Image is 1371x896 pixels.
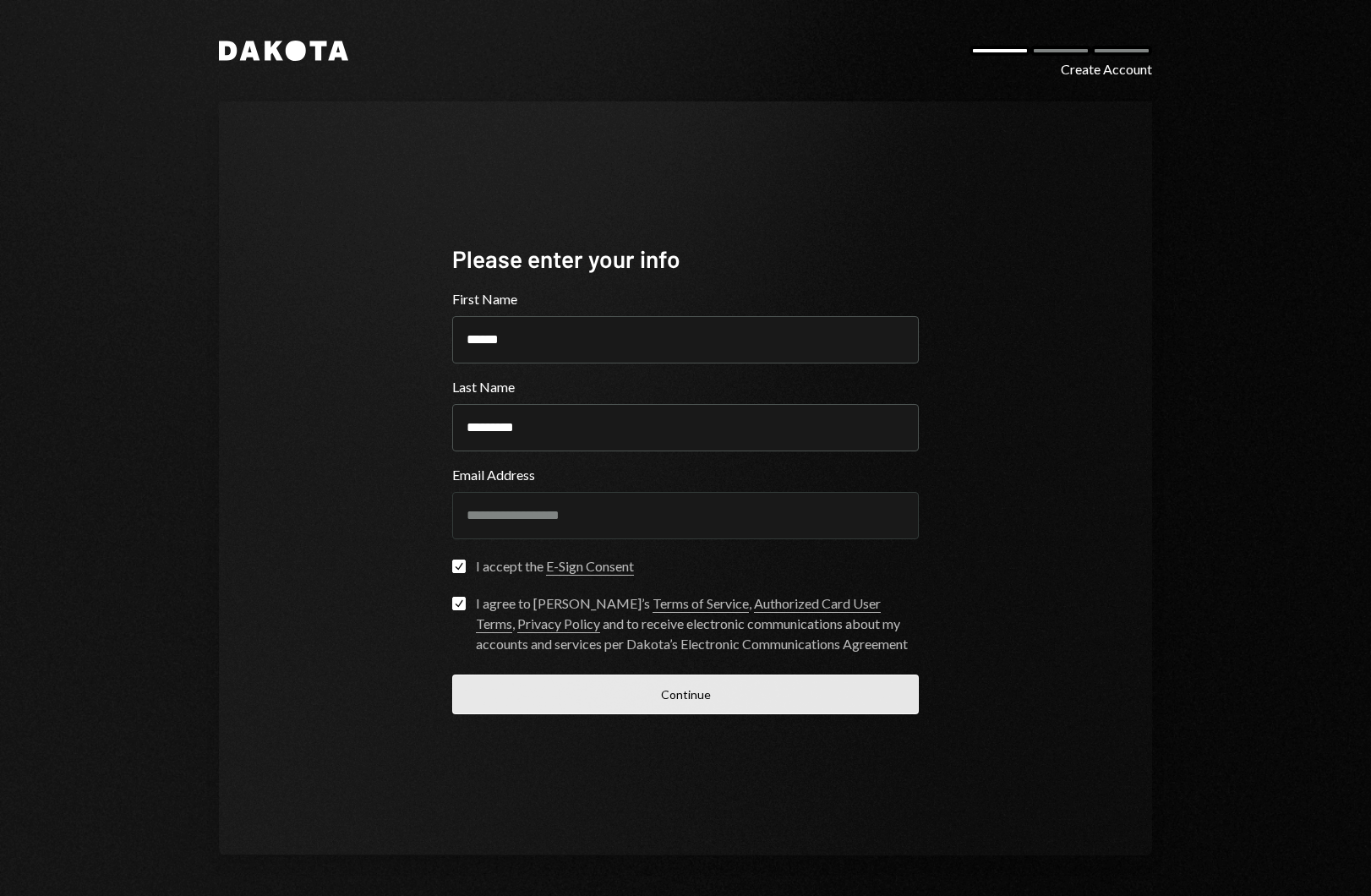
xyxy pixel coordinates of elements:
[476,556,634,576] div: I accept the
[476,593,919,654] div: I agree to [PERSON_NAME]’s , , and to receive electronic communications about my accounts and ser...
[452,675,919,714] button: Continue
[452,243,919,276] div: Please enter your info
[1061,59,1152,79] div: Create Account
[452,377,919,397] label: Last Name
[452,597,466,610] button: I agree to [PERSON_NAME]’s Terms of Service, Authorized Card User Terms, Privacy Policy and to re...
[452,560,466,573] button: I accept the E-Sign Consent
[517,615,600,633] a: Privacy Policy
[452,289,919,309] label: First Name
[476,595,881,633] a: Authorized Card User Terms
[653,595,749,613] a: Terms of Service
[546,558,634,576] a: E-Sign Consent
[452,465,919,485] label: Email Address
